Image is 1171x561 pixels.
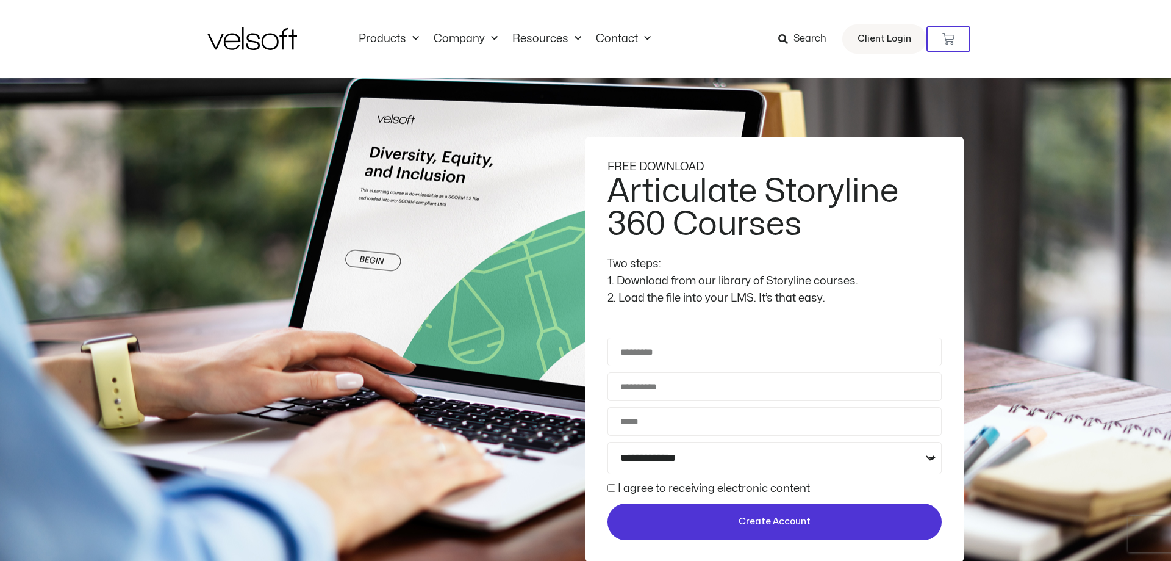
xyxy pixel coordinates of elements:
[426,32,505,46] a: CompanyMenu Toggle
[607,290,942,307] div: 2. Load the file into your LMS. It’s that easy.
[351,32,658,46] nav: Menu
[607,159,942,176] div: FREE DOWNLOAD
[607,256,942,273] div: Two steps:
[505,32,589,46] a: ResourcesMenu Toggle
[739,515,811,529] span: Create Account
[842,24,926,54] a: Client Login
[207,27,297,50] img: Velsoft Training Materials
[607,504,942,540] button: Create Account
[351,32,426,46] a: ProductsMenu Toggle
[589,32,658,46] a: ContactMenu Toggle
[607,175,939,241] h2: Articulate Storyline 360 Courses
[618,483,810,494] label: I agree to receiving electronic content
[858,31,911,47] span: Client Login
[607,273,942,290] div: 1. Download from our library of Storyline courses.
[793,31,826,47] span: Search
[778,29,835,49] a: Search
